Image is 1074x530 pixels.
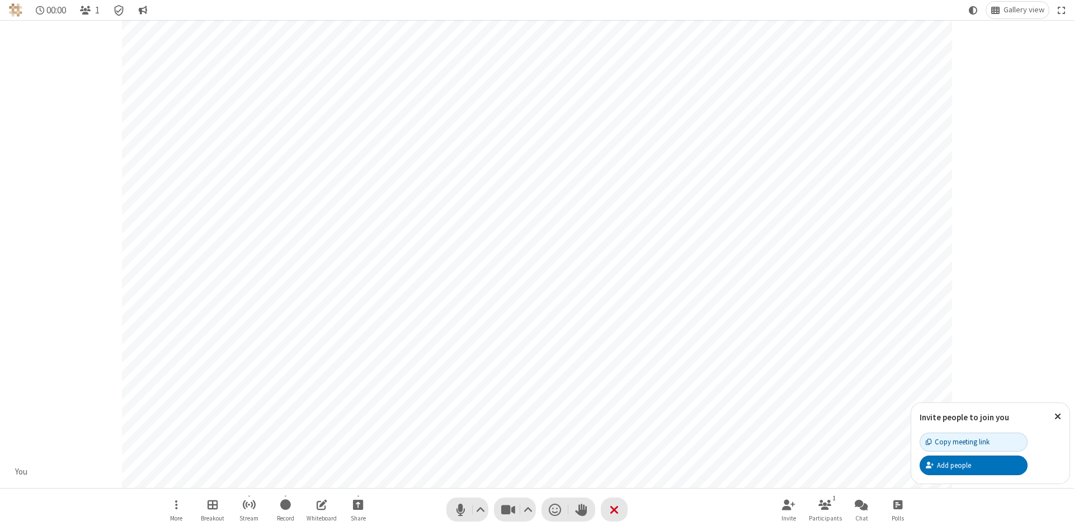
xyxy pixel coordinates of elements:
button: Send a reaction [541,498,568,522]
button: Stop video (Alt+V) [494,498,536,522]
button: Invite participants (Alt+I) [772,494,805,526]
button: Conversation [134,2,152,18]
button: Start recording [268,494,302,526]
button: Using system theme [964,2,982,18]
button: Open shared whiteboard [305,494,338,526]
button: Change layout [986,2,1049,18]
button: Raise hand [568,498,595,522]
span: Gallery view [1004,6,1044,15]
img: QA Selenium DO NOT DELETE OR CHANGE [9,3,22,17]
span: 00:00 [46,5,66,16]
button: Video setting [521,498,536,522]
span: 1 [95,5,100,16]
button: Start sharing [341,494,375,526]
span: Share [351,515,366,522]
button: Audio settings [473,498,488,522]
span: Polls [892,515,904,522]
button: Mute (Alt+A) [446,498,488,522]
button: End or leave meeting [601,498,628,522]
span: Breakout [201,515,224,522]
div: Timer [31,2,71,18]
button: Add people [920,456,1028,475]
button: Open poll [881,494,915,526]
span: Whiteboard [307,515,337,522]
button: Close popover [1046,403,1070,430]
span: Participants [809,515,842,522]
span: Invite [781,515,796,522]
button: Copy meeting link [920,433,1028,452]
span: Stream [239,515,258,522]
div: 1 [830,493,839,503]
button: Open chat [845,494,878,526]
button: Fullscreen [1053,2,1070,18]
span: More [170,515,182,522]
button: Manage Breakout Rooms [196,494,229,526]
div: You [11,466,32,479]
label: Invite people to join you [920,412,1009,423]
button: Open participant list [75,2,104,18]
button: Open menu [159,494,193,526]
span: Record [277,515,294,522]
span: Chat [855,515,868,522]
div: Copy meeting link [926,437,990,447]
button: Open participant list [808,494,842,526]
div: Meeting details Encryption enabled [109,2,130,18]
button: Start streaming [232,494,266,526]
